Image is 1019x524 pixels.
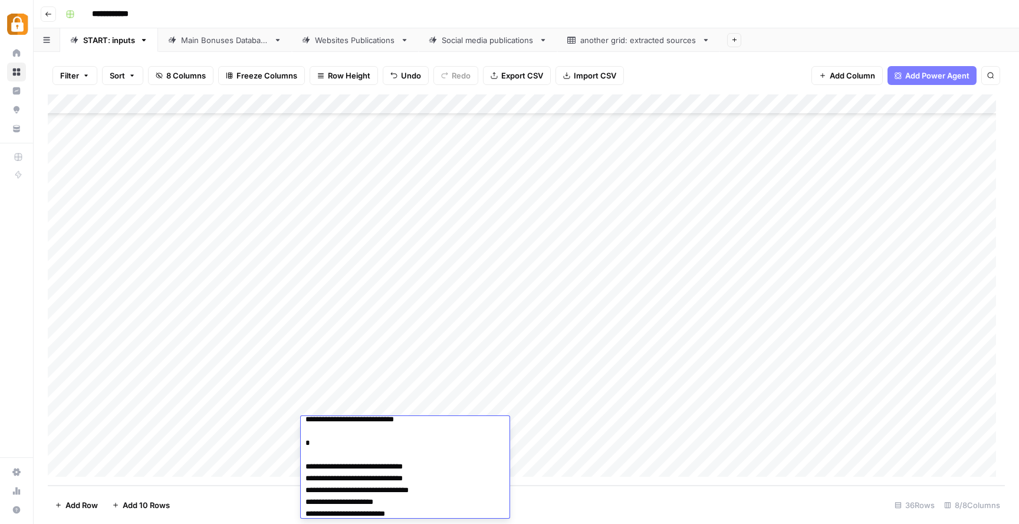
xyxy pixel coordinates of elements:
a: START: inputs [60,28,158,52]
button: Workspace: Adzz [7,9,26,39]
span: Undo [401,70,421,81]
button: Sort [102,66,143,85]
button: Freeze Columns [218,66,305,85]
button: Export CSV [483,66,551,85]
div: 8/8 Columns [939,496,1005,515]
img: Adzz Logo [7,14,28,35]
span: Redo [452,70,471,81]
div: another grid: extracted sources [580,34,697,46]
button: Redo [433,66,478,85]
button: Undo [383,66,429,85]
div: Social media publications [442,34,534,46]
a: Social media publications [419,28,557,52]
span: Add Column [830,70,875,81]
a: Home [7,44,26,63]
button: Add Row [48,496,105,515]
button: Add 10 Rows [105,496,177,515]
button: Add Column [811,66,883,85]
span: Export CSV [501,70,543,81]
span: Sort [110,70,125,81]
span: Row Height [328,70,370,81]
span: Add 10 Rows [123,499,170,511]
a: Websites Publications [292,28,419,52]
div: Websites Publications [315,34,396,46]
div: Main Bonuses Database [181,34,269,46]
button: 8 Columns [148,66,213,85]
a: Your Data [7,119,26,138]
button: Filter [52,66,97,85]
a: another grid: extracted sources [557,28,720,52]
span: Add Power Agent [905,70,969,81]
a: Opportunities [7,100,26,119]
button: Import CSV [555,66,624,85]
span: Import CSV [574,70,616,81]
a: Settings [7,463,26,482]
a: Usage [7,482,26,500]
a: Main Bonuses Database [158,28,292,52]
button: Help + Support [7,500,26,519]
span: 8 Columns [166,70,206,81]
button: Row Height [310,66,378,85]
button: Add Power Agent [887,66,977,85]
span: Add Row [65,499,98,511]
span: Filter [60,70,79,81]
span: Freeze Columns [236,70,297,81]
a: Browse [7,63,26,81]
div: START: inputs [83,34,135,46]
a: Insights [7,81,26,100]
div: 36 Rows [890,496,939,515]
